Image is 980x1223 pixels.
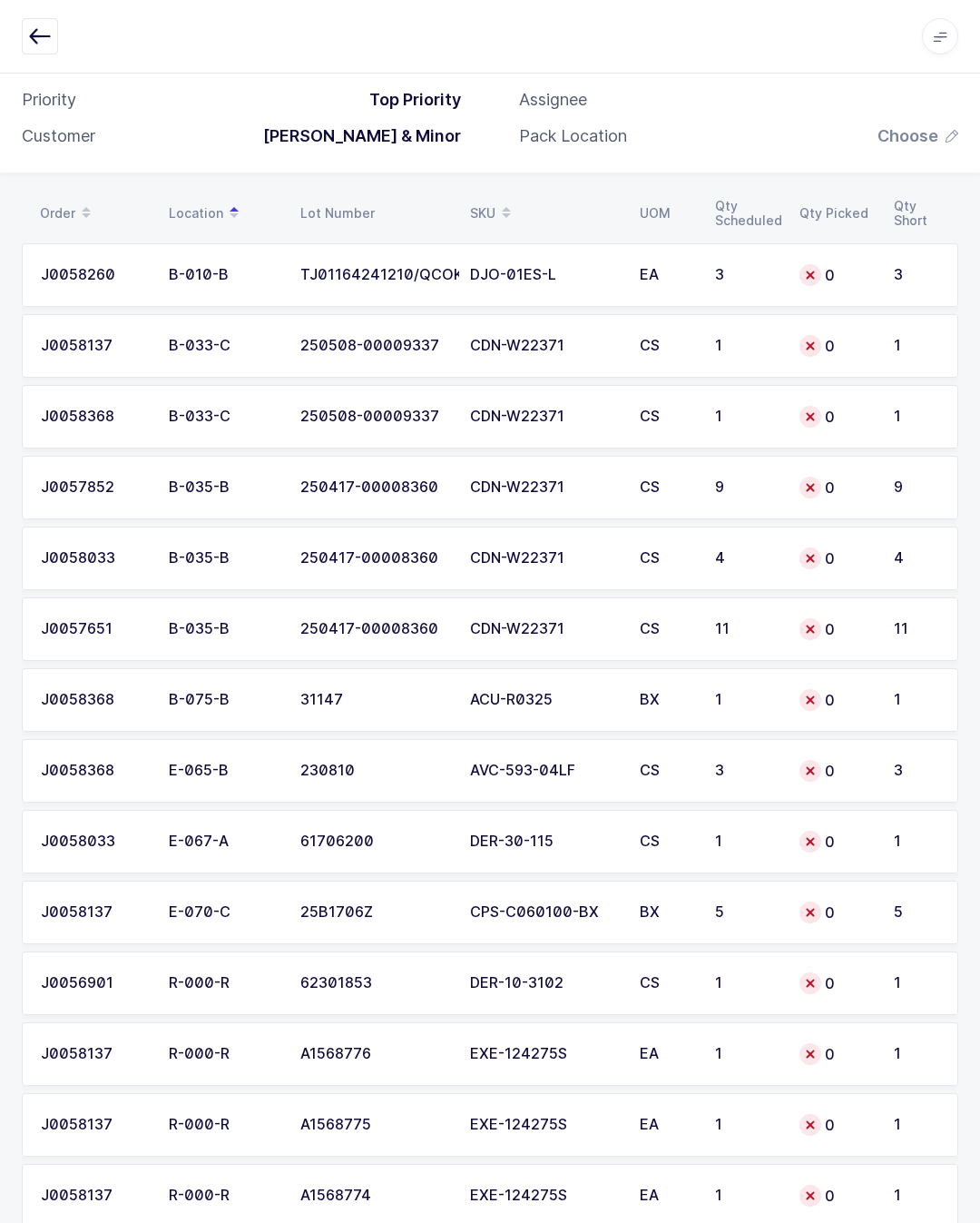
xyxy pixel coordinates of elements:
[300,550,448,567] div: 250417-00008360
[715,1117,778,1133] div: 1
[894,1117,939,1133] div: 1
[799,902,872,923] div: 0
[169,975,279,991] div: R-000-R
[640,479,693,496] div: CS
[799,760,872,782] div: 0
[169,1046,279,1062] div: R-000-R
[300,206,448,221] div: Lot Number
[169,833,279,850] div: E-067-A
[470,621,618,637] div: CDN-W22371
[799,689,872,711] div: 0
[894,267,939,283] div: 3
[799,335,872,357] div: 0
[470,975,618,991] div: DER-10-3102
[41,692,147,708] div: J0058368
[41,409,147,425] div: J0058368
[41,975,147,991] div: J0056901
[470,550,618,567] div: CDN-W22371
[894,409,939,425] div: 1
[640,550,693,567] div: CS
[799,547,872,569] div: 0
[249,125,461,147] div: [PERSON_NAME] & Minor
[41,1117,147,1133] div: J0058137
[640,1046,693,1062] div: EA
[715,267,778,283] div: 3
[300,975,448,991] div: 62301853
[470,1117,618,1133] div: EXE-124275S
[41,338,147,354] div: J0058137
[41,763,147,779] div: J0058368
[300,409,448,425] div: 250508-00009337
[877,125,938,147] span: Choose
[799,264,872,286] div: 0
[41,621,147,637] div: J0057651
[169,409,279,425] div: B-033-C
[715,479,778,496] div: 9
[715,975,778,991] div: 1
[894,1188,939,1204] div: 1
[715,763,778,779] div: 3
[169,692,279,708] div: B-075-B
[715,692,778,708] div: 1
[894,479,939,496] div: 9
[22,89,76,111] div: Priority
[640,975,693,991] div: CS
[715,833,778,850] div: 1
[470,763,618,779] div: AVC-593-04LF
[640,409,693,425] div: CS
[640,692,693,708] div: BX
[799,1114,872,1136] div: 0
[169,338,279,354] div: B-033-C
[799,972,872,994] div: 0
[894,621,939,637] div: 11
[470,409,618,425] div: CDN-W22371
[715,621,778,637] div: 11
[799,1043,872,1065] div: 0
[640,763,693,779] div: CS
[894,338,939,354] div: 1
[41,550,147,567] div: J0058033
[715,1188,778,1204] div: 1
[300,833,448,850] div: 61706200
[470,479,618,496] div: CDN-W22371
[40,198,147,229] div: Order
[519,125,627,147] div: Pack Location
[715,199,778,228] div: Qty Scheduled
[519,89,587,111] div: Assignee
[799,618,872,640] div: 0
[640,267,693,283] div: EA
[715,904,778,921] div: 5
[894,550,939,567] div: 4
[470,833,618,850] div: DER-30-115
[470,267,618,283] div: DJO-01ES-L
[169,763,279,779] div: E-065-B
[799,206,872,221] div: Qty Picked
[715,338,778,354] div: 1
[894,1046,939,1062] div: 1
[640,1188,693,1204] div: EA
[300,1117,448,1133] div: A1568775
[169,267,279,283] div: B-010-B
[877,125,958,147] button: Choose
[355,89,461,111] div: Top Priority
[169,621,279,637] div: B-035-B
[300,338,448,354] div: 250508-00009337
[300,479,448,496] div: 250417-00008360
[894,199,940,228] div: Qty Short
[300,1188,448,1204] div: A1568774
[799,477,872,498] div: 0
[894,763,939,779] div: 3
[894,904,939,921] div: 5
[41,1046,147,1062] div: J0058137
[715,409,778,425] div: 1
[894,692,939,708] div: 1
[640,206,693,221] div: UOM
[799,1185,872,1207] div: 0
[894,833,939,850] div: 1
[300,267,448,283] div: TJ01164241210/QCOK
[640,621,693,637] div: CS
[300,904,448,921] div: 25B1706Z
[640,904,693,921] div: BX
[169,550,279,567] div: B-035-B
[470,1046,618,1062] div: EXE-124275S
